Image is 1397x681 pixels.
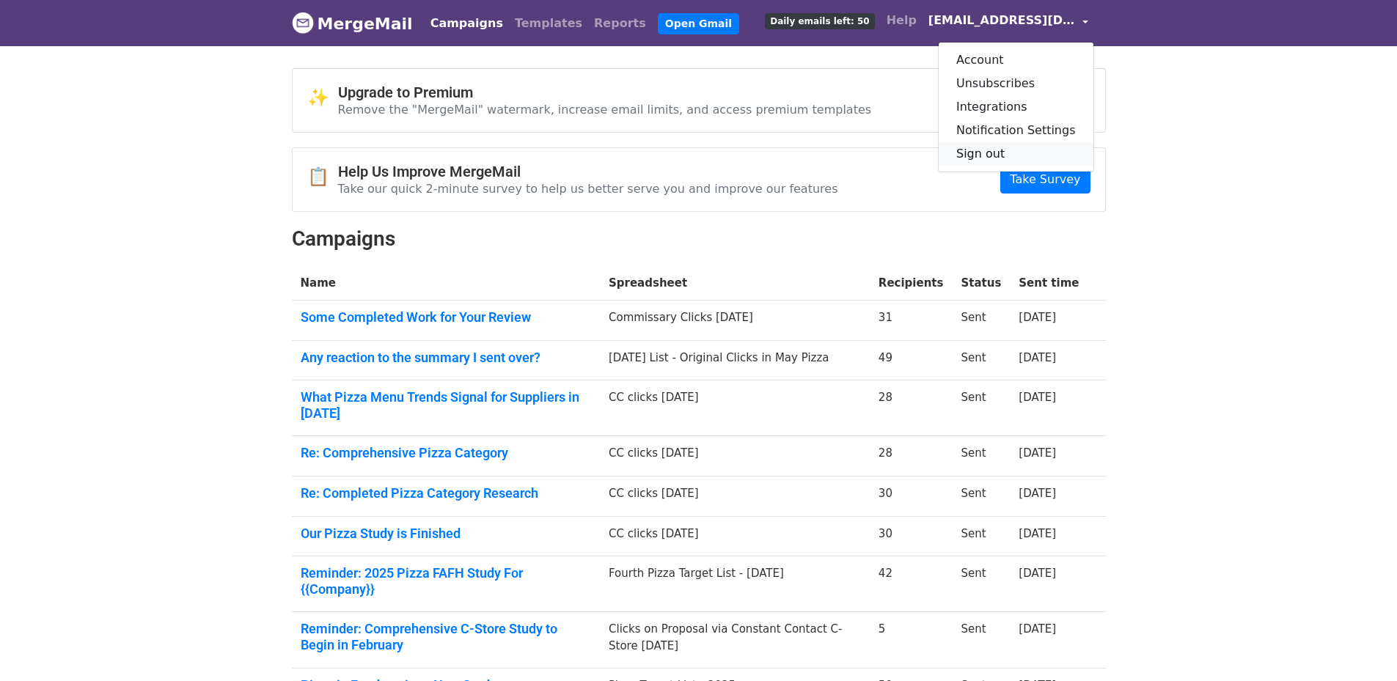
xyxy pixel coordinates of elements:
[1019,527,1056,540] a: [DATE]
[870,476,953,517] td: 30
[870,266,953,301] th: Recipients
[952,436,1010,476] td: Sent
[870,612,953,668] td: 5
[600,612,870,668] td: Clicks on Proposal via Constant Contact C-Store [DATE]
[425,9,509,38] a: Campaigns
[870,340,953,380] td: 49
[952,612,1010,668] td: Sent
[600,301,870,341] td: Commissary Clicks [DATE]
[307,87,338,108] span: ✨
[338,163,838,180] h4: Help Us Improve MergeMail
[952,476,1010,517] td: Sent
[939,72,1093,95] a: Unsubscribes
[952,266,1010,301] th: Status
[952,556,1010,612] td: Sent
[928,12,1075,29] span: [EMAIL_ADDRESS][DOMAIN_NAME]
[952,340,1010,380] td: Sent
[759,6,880,35] a: Daily emails left: 50
[301,350,592,366] a: Any reaction to the summary I sent over?
[301,526,592,542] a: Our Pizza Study is Finished
[301,309,592,325] a: Some Completed Work for Your Review
[952,301,1010,341] td: Sent
[923,6,1094,40] a: [EMAIL_ADDRESS][DOMAIN_NAME]
[952,516,1010,556] td: Sent
[292,8,413,39] a: MergeMail
[870,516,953,556] td: 30
[1019,567,1056,580] a: [DATE]
[939,119,1093,142] a: Notification Settings
[881,6,923,35] a: Help
[1019,622,1056,636] a: [DATE]
[938,42,1094,172] div: [EMAIL_ADDRESS][DOMAIN_NAME]
[292,12,314,34] img: MergeMail logo
[870,556,953,612] td: 42
[301,445,592,461] a: Re: Comprehensive Pizza Category
[870,436,953,476] td: 28
[870,380,953,436] td: 28
[658,13,739,34] a: Open Gmail
[1019,487,1056,500] a: [DATE]
[600,266,870,301] th: Spreadsheet
[1019,391,1056,404] a: [DATE]
[600,476,870,517] td: CC clicks [DATE]
[870,301,953,341] td: 31
[301,389,592,421] a: What Pizza Menu Trends Signal for Suppliers in [DATE]
[939,48,1093,72] a: Account
[1000,166,1090,194] a: Take Survey
[338,102,872,117] p: Remove the "MergeMail" watermark, increase email limits, and access premium templates
[1019,351,1056,364] a: [DATE]
[1019,446,1056,460] a: [DATE]
[292,227,1106,251] h2: Campaigns
[1010,266,1088,301] th: Sent time
[301,485,592,501] a: Re: Completed Pizza Category Research
[600,556,870,612] td: Fourth Pizza Target List - [DATE]
[301,565,592,597] a: Reminder: 2025 Pizza FAFH Study For {{Company}}
[338,84,872,101] h4: Upgrade to Premium
[939,95,1093,119] a: Integrations
[600,340,870,380] td: [DATE] List - Original Clicks in May Pizza
[301,621,592,652] a: Reminder: Comprehensive C-Store Study to Begin in February
[600,516,870,556] td: CC clicks [DATE]
[307,166,338,188] span: 📋
[292,266,601,301] th: Name
[1019,311,1056,324] a: [DATE]
[600,436,870,476] td: CC clicks [DATE]
[509,9,588,38] a: Templates
[588,9,652,38] a: Reports
[338,181,838,196] p: Take our quick 2-minute survey to help us better serve you and improve our features
[1324,611,1397,681] iframe: Chat Widget
[939,142,1093,166] a: Sign out
[952,380,1010,436] td: Sent
[600,380,870,436] td: CC clicks [DATE]
[765,13,874,29] span: Daily emails left: 50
